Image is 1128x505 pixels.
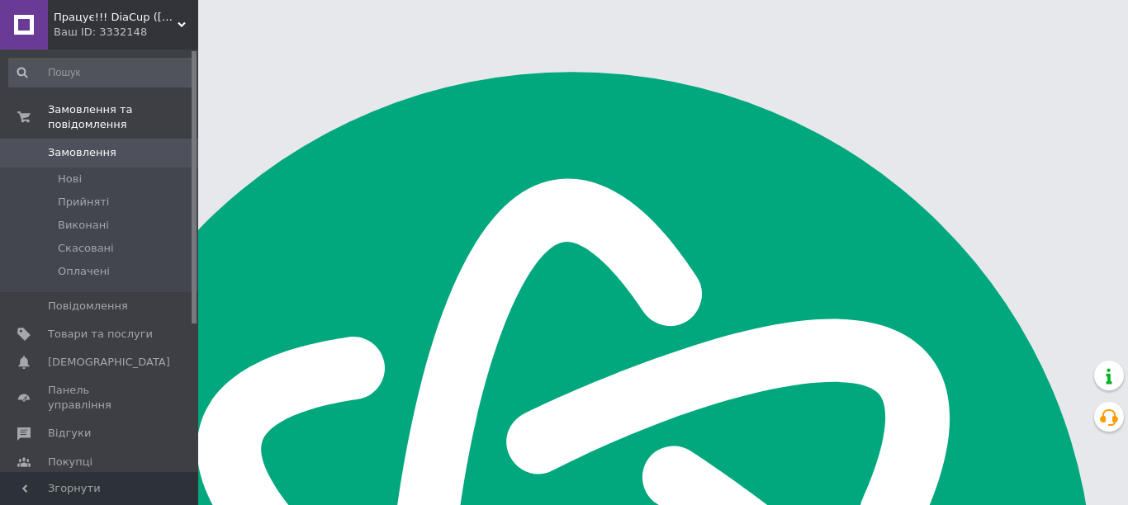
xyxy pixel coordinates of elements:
span: Працує!!! DiaCup (www.stakan.in.ua) [54,10,178,25]
input: Пошук [8,58,195,87]
span: Товари та послуги [48,327,153,342]
span: [DEMOGRAPHIC_DATA] [48,355,170,370]
span: Покупці [48,455,92,470]
span: Оплачені [58,264,110,279]
div: Ваш ID: 3332148 [54,25,198,40]
span: Панель управління [48,383,153,413]
span: Виконані [58,218,109,233]
span: Відгуки [48,426,91,441]
span: Повідомлення [48,299,128,314]
span: Замовлення та повідомлення [48,102,198,132]
span: Замовлення [48,145,116,160]
span: Прийняті [58,195,109,210]
span: Скасовані [58,241,114,256]
span: Нові [58,172,82,186]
